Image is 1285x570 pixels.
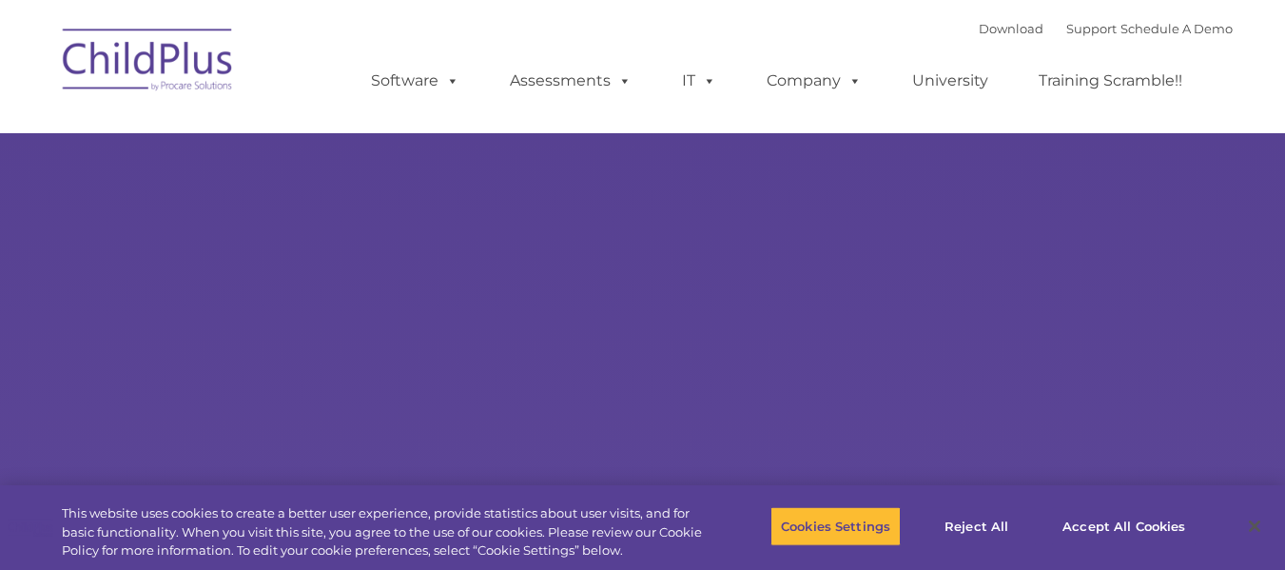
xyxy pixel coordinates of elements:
a: Training Scramble!! [1020,62,1201,100]
a: IT [663,62,735,100]
a: Download [979,21,1043,36]
font: | [979,21,1233,36]
a: Assessments [491,62,651,100]
button: Accept All Cookies [1052,506,1196,546]
a: Company [748,62,881,100]
div: This website uses cookies to create a better user experience, provide statistics about user visit... [62,504,707,560]
button: Reject All [917,506,1036,546]
a: Software [352,62,478,100]
a: Schedule A Demo [1120,21,1233,36]
a: University [893,62,1007,100]
img: ChildPlus by Procare Solutions [53,15,243,110]
a: Support [1066,21,1117,36]
button: Cookies Settings [770,506,901,546]
button: Close [1234,505,1275,547]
